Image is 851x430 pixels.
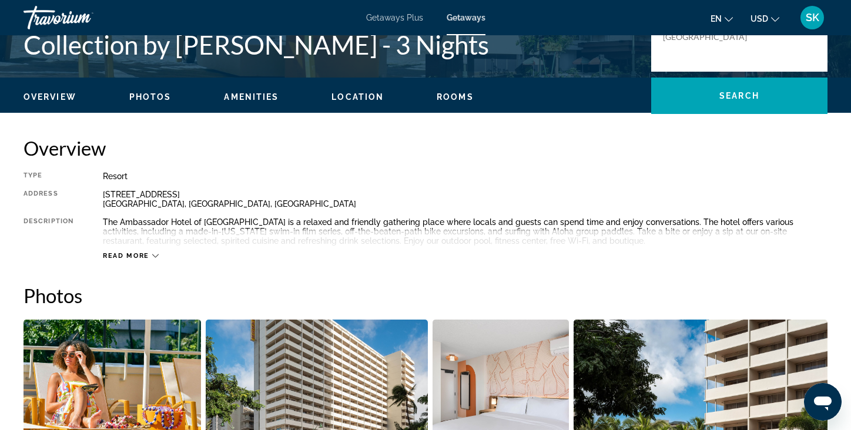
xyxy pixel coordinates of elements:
[711,14,722,23] span: en
[797,5,827,30] button: User Menu
[224,92,279,102] button: Amenities
[437,92,474,102] button: Rooms
[751,14,768,23] span: USD
[103,217,827,246] div: The Ambassador Hotel of [GEOGRAPHIC_DATA] is a relaxed and friendly gathering place where locals ...
[103,172,827,181] div: Resort
[24,217,73,246] div: Description
[719,91,759,100] span: Search
[24,2,141,33] a: Travorium
[103,252,149,260] span: Read more
[651,78,827,114] button: Search
[129,92,172,102] button: Photos
[103,190,827,209] div: [STREET_ADDRESS] [GEOGRAPHIC_DATA], [GEOGRAPHIC_DATA], [GEOGRAPHIC_DATA]
[103,251,159,260] button: Read more
[24,92,76,102] button: Overview
[804,383,842,421] iframe: Button to launch messaging window
[24,172,73,181] div: Type
[751,10,779,27] button: Change currency
[366,13,423,22] a: Getaways Plus
[331,92,384,102] button: Location
[24,136,827,160] h2: Overview
[711,10,733,27] button: Change language
[24,284,827,307] h2: Photos
[24,190,73,209] div: Address
[447,13,485,22] a: Getaways
[806,12,819,23] span: SK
